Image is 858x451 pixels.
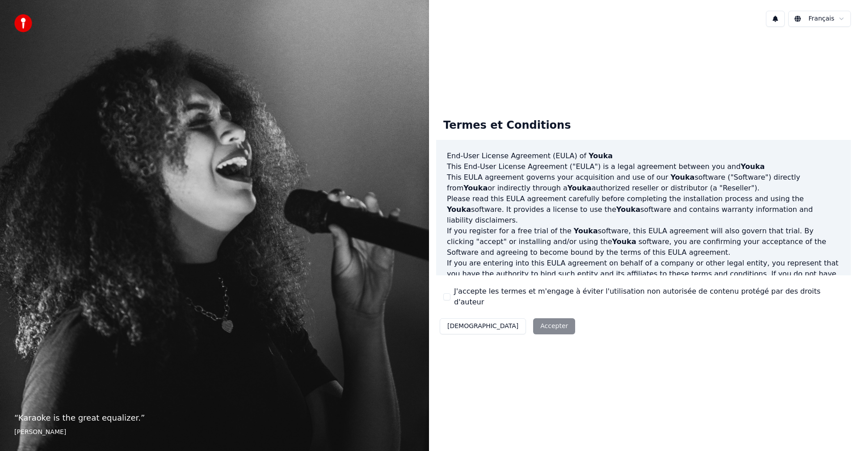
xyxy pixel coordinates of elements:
[574,227,598,235] span: Youka
[447,151,840,161] h3: End-User License Agreement (EULA) of
[463,184,488,192] span: Youka
[447,194,840,226] p: Please read this EULA agreement carefully before completing the installation process and using th...
[616,205,640,214] span: Youka
[447,172,840,194] p: This EULA agreement governs your acquisition and use of our software ("Software") directly from o...
[568,184,592,192] span: Youka
[670,173,694,181] span: Youka
[14,428,415,437] footer: [PERSON_NAME]
[447,205,471,214] span: Youka
[740,162,765,171] span: Youka
[454,286,844,308] label: J'accepte les termes et m'engage à éviter l'utilisation non autorisée de contenu protégé par des ...
[447,258,840,301] p: If you are entering into this EULA agreement on behalf of a company or other legal entity, you re...
[14,14,32,32] img: youka
[440,318,526,334] button: [DEMOGRAPHIC_DATA]
[14,412,415,424] p: “ Karaoke is the great equalizer. ”
[612,237,636,246] span: Youka
[447,161,840,172] p: This End-User License Agreement ("EULA") is a legal agreement between you and
[436,111,578,140] div: Termes et Conditions
[447,226,840,258] p: If you register for a free trial of the software, this EULA agreement will also govern that trial...
[589,152,613,160] span: Youka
